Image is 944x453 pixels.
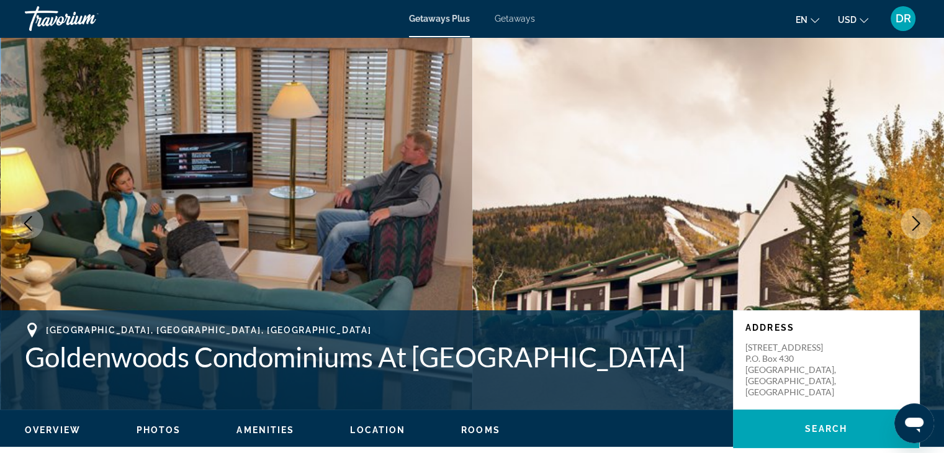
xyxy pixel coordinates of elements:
[25,341,721,373] h1: Goldenwoods Condominiums At [GEOGRAPHIC_DATA]
[350,424,405,436] button: Location
[461,424,500,436] button: Rooms
[236,424,294,436] button: Amenities
[46,325,371,335] span: [GEOGRAPHIC_DATA], [GEOGRAPHIC_DATA], [GEOGRAPHIC_DATA]
[887,6,919,32] button: User Menu
[838,11,868,29] button: Change currency
[12,208,43,239] button: Previous image
[733,410,919,448] button: Search
[25,2,149,35] a: Travorium
[745,342,845,398] p: [STREET_ADDRESS] P.O. Box 430 [GEOGRAPHIC_DATA], [GEOGRAPHIC_DATA], [GEOGRAPHIC_DATA]
[25,425,81,435] span: Overview
[409,14,470,24] a: Getaways Plus
[894,403,934,443] iframe: Button to launch messaging window
[745,323,907,333] p: Address
[137,424,181,436] button: Photos
[461,425,500,435] span: Rooms
[796,11,819,29] button: Change language
[796,15,807,25] span: en
[137,425,181,435] span: Photos
[236,425,294,435] span: Amenities
[495,14,535,24] a: Getaways
[901,208,932,239] button: Next image
[838,15,856,25] span: USD
[896,12,911,25] span: DR
[805,424,847,434] span: Search
[25,424,81,436] button: Overview
[350,425,405,435] span: Location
